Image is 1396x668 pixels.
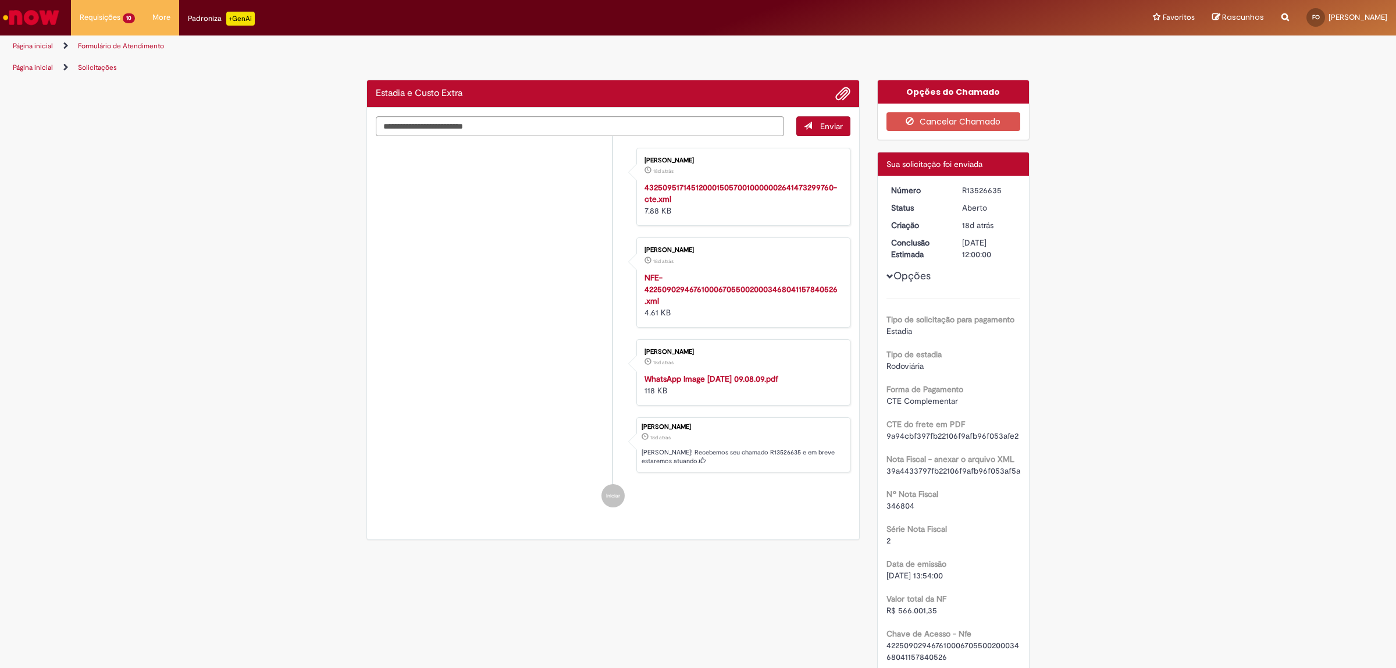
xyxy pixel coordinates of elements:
span: FO [1312,13,1320,21]
dt: Status [882,202,954,214]
time: 12/09/2025 09:41:36 [653,359,674,366]
div: [PERSON_NAME] [644,157,838,164]
button: Cancelar Chamado [886,112,1021,131]
div: Aberto [962,202,1016,214]
span: 18d atrás [653,359,674,366]
time: 12/09/2025 09:43:31 [962,220,993,230]
a: NFE-42250902946761000670550020003468041157840526.xml [644,272,838,306]
a: 43250951714512000150570010000002641473299760-cte.xml [644,182,837,204]
p: [PERSON_NAME]! Recebemos seu chamado R13526635 e em breve estaremos atuando. [642,448,844,466]
p: +GenAi [226,12,255,26]
dt: Número [882,184,954,196]
img: ServiceNow [1,6,61,29]
b: CTE do frete em PDF [886,419,965,429]
a: WhatsApp Image [DATE] 09.08.09.pdf [644,374,778,384]
a: Rascunhos [1212,12,1264,23]
time: 12/09/2025 09:43:31 [650,434,671,441]
textarea: Digite sua mensagem aqui... [376,116,784,137]
span: Rascunhos [1222,12,1264,23]
b: Valor total da NF [886,594,946,604]
div: [PERSON_NAME] [644,247,838,254]
a: Página inicial [13,41,53,51]
li: Fagner de Oliveira [376,417,850,473]
div: 12/09/2025 09:43:31 [962,219,1016,231]
dt: Criação [882,219,954,231]
span: 10 [123,13,135,23]
span: 18d atrás [653,258,674,265]
div: 118 KB [644,373,838,396]
span: 42250902946761000670550020003468041157840526 [886,640,1019,662]
time: 12/09/2025 09:42:02 [653,168,674,175]
b: Chave de Acesso - Nfe [886,628,971,639]
ul: Trilhas de página [9,57,922,79]
div: 7.88 KB [644,182,838,216]
span: 39a4433797fb22106f9afb96f053af5a [886,466,1020,476]
span: 18d atrás [962,220,993,230]
span: [PERSON_NAME] [1329,12,1387,22]
ul: Trilhas de página [9,35,922,57]
span: More [152,12,170,23]
time: 12/09/2025 09:41:51 [653,258,674,265]
div: [PERSON_NAME] [644,349,838,356]
div: R13526635 [962,184,1016,196]
span: [DATE] 13:54:00 [886,570,943,581]
div: Opções do Chamado [878,80,1030,104]
div: Padroniza [188,12,255,26]
span: Estadia [886,326,912,336]
dt: Conclusão Estimada [882,237,954,260]
b: Nota Fiscal - anexar o arquivo XML [886,454,1014,464]
div: [DATE] 12:00:00 [962,237,1016,260]
a: Página inicial [13,63,53,72]
span: 18d atrás [650,434,671,441]
ul: Histórico de tíquete [376,136,850,519]
span: R$ 566.001,35 [886,605,937,616]
b: Forma de Pagamento [886,384,963,395]
b: Nº Nota Fiscal [886,489,938,499]
span: Enviar [820,121,843,132]
span: 2 [886,535,891,546]
span: Favoritos [1163,12,1195,23]
b: Série Nota Fiscal [886,524,947,534]
div: 4.61 KB [644,272,838,318]
b: Data de emissão [886,559,946,569]
span: CTE Complementar [886,396,958,406]
a: Formulário de Atendimento [78,41,164,51]
span: Rodoviária [886,361,924,371]
button: Adicionar anexos [835,86,850,101]
span: Requisições [80,12,120,23]
span: 346804 [886,500,914,511]
button: Enviar [796,116,850,136]
a: Solicitações [78,63,117,72]
span: 9a94cbf397fb22106f9afb96f053afe2 [886,431,1018,441]
span: 18d atrás [653,168,674,175]
b: Tipo de solicitação para pagamento [886,314,1014,325]
span: Sua solicitação foi enviada [886,159,982,169]
h2: Estadia e Custo Extra Histórico de tíquete [376,88,462,99]
div: [PERSON_NAME] [642,424,844,431]
b: Tipo de estadia [886,349,942,360]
